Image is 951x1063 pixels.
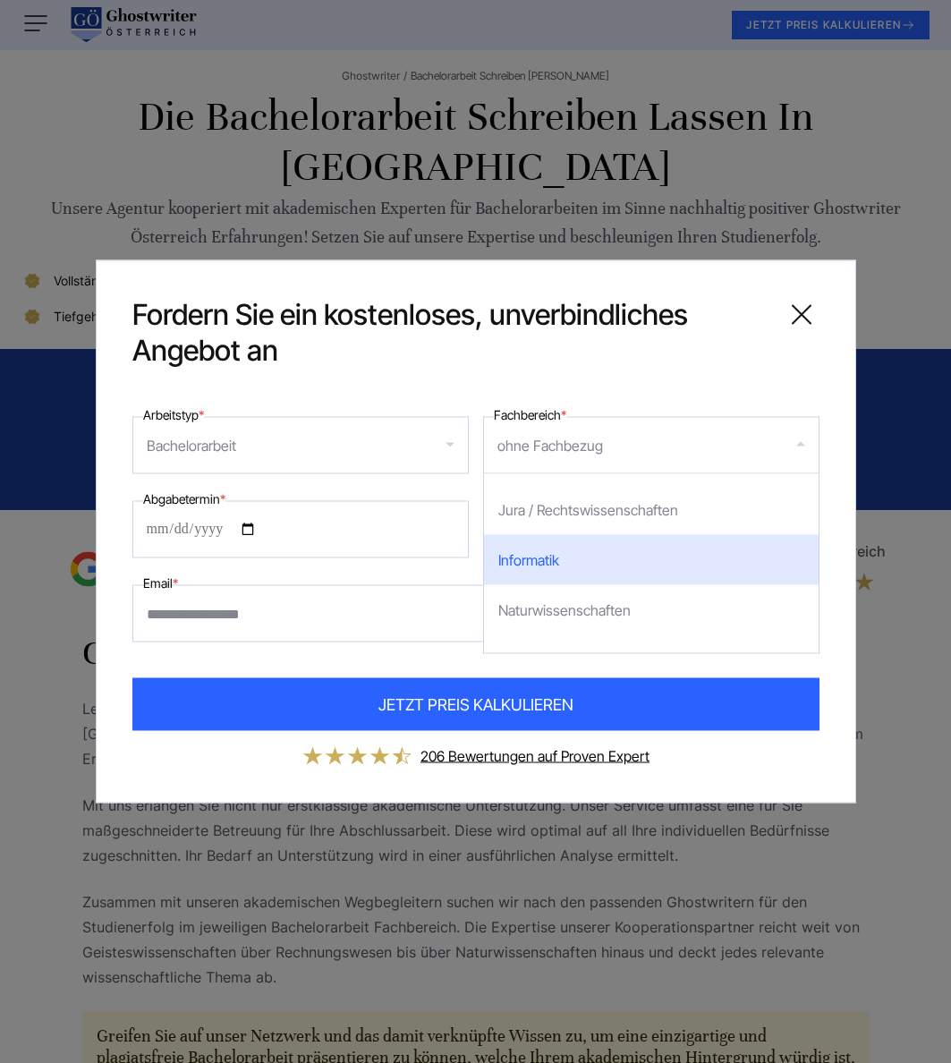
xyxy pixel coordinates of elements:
[484,535,819,585] div: Informatik
[494,404,566,426] label: Fachbereich
[147,431,236,460] div: Bachelorarbeit
[420,747,650,765] a: 206 Bewertungen auf Proven Expert
[484,635,819,685] div: Geisteswissenschaften
[378,693,573,717] span: JETZT PREIS KALKULIEREN
[143,489,225,510] label: Abgabetermin
[132,678,819,731] button: JETZT PREIS KALKULIEREN
[132,297,769,369] span: Fordern Sie ein kostenloses, unverbindliches Angebot an
[143,404,204,426] label: Arbeitstyp
[143,573,178,594] label: Email
[497,431,603,460] div: ohne Fachbezug
[484,485,819,535] div: Jura / Rechtswissenschaften
[484,585,819,635] div: Naturwissenschaften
